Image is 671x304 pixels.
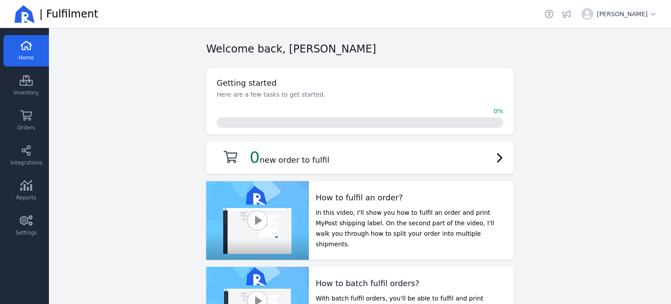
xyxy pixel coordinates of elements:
[597,10,657,18] span: [PERSON_NAME]
[316,277,507,290] h2: How to batch fulfil orders?
[578,4,661,24] button: [PERSON_NAME]
[14,3,35,24] img: Ricemill Logo
[17,124,35,131] span: Orders
[250,149,329,166] h2: new order to fulfil
[15,229,37,236] span: Settings
[16,194,36,201] span: Reports
[543,8,555,20] a: Helpdesk
[250,148,260,166] span: 0
[10,159,42,166] span: Integrations
[316,207,507,249] p: In this video, I'll show you how to fulfil an order and print MyPost shipping label. On the secon...
[494,107,503,115] span: 0%
[217,91,325,98] span: Here are a few tasks to get started.
[39,7,98,21] span: | Fulfilment
[14,89,38,96] span: Inventory
[206,42,376,56] h2: Welcome back, [PERSON_NAME]
[316,192,507,204] h2: How to fulfil an order?
[18,54,34,61] span: Home
[217,77,277,89] h2: Getting started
